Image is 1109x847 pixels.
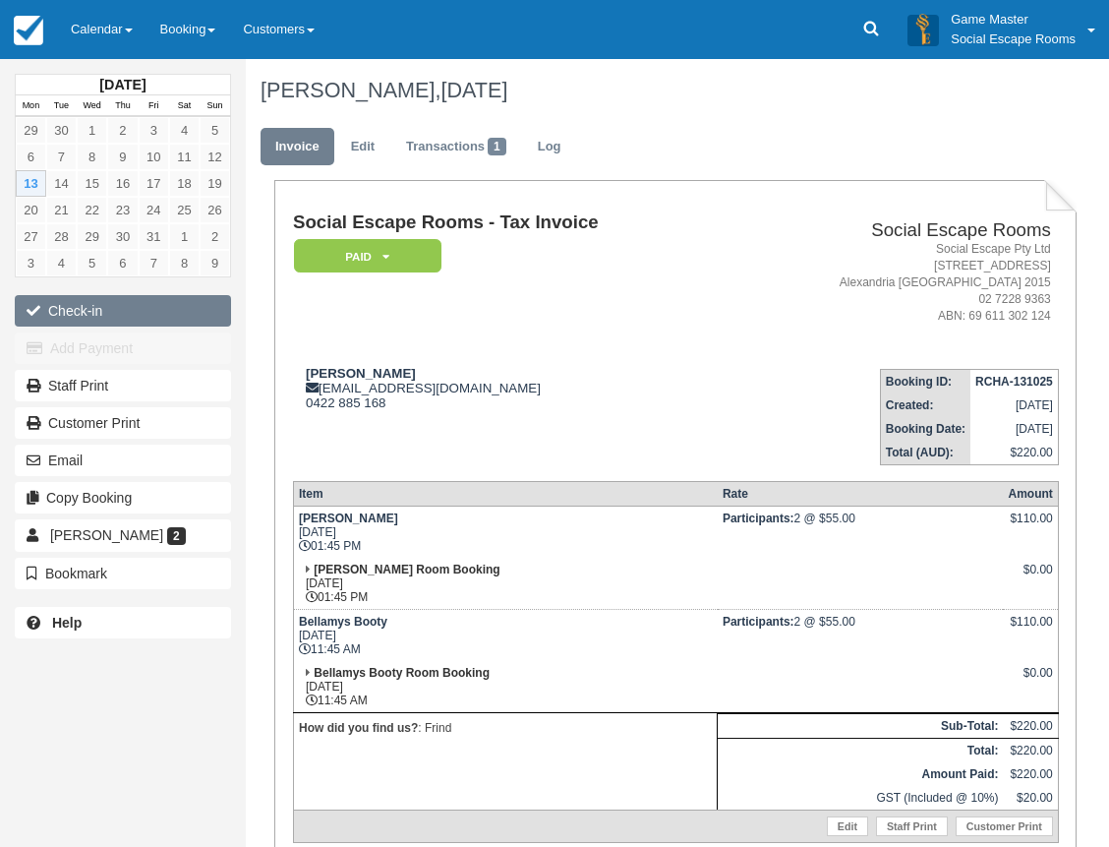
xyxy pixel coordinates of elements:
[139,197,169,223] a: 24
[15,333,231,364] button: Add Payment
[46,117,77,144] a: 30
[951,30,1076,49] p: Social Escape Rooms
[293,558,717,610] td: [DATE] 01:45 PM
[299,718,712,738] p: : Frind
[16,95,46,117] th: Mon
[440,78,507,102] span: [DATE]
[77,170,107,197] a: 15
[107,197,138,223] a: 23
[880,393,970,417] th: Created:
[46,144,77,170] a: 7
[718,786,1004,811] td: GST (Included @ 10%)
[16,117,46,144] a: 29
[139,117,169,144] a: 3
[970,417,1058,441] td: [DATE]
[880,417,970,441] th: Booking Date:
[77,197,107,223] a: 22
[77,144,107,170] a: 8
[139,144,169,170] a: 10
[723,512,794,525] strong: Participants
[107,170,138,197] a: 16
[16,223,46,250] a: 27
[827,817,868,836] a: Edit
[200,95,230,117] th: Sun
[167,527,186,545] span: 2
[16,170,46,197] a: 13
[336,128,389,166] a: Edit
[200,223,230,250] a: 2
[1008,615,1052,644] div: $110.00
[139,170,169,197] a: 17
[107,95,138,117] th: Thu
[1003,786,1058,811] td: $20.00
[169,144,200,170] a: 11
[107,144,138,170] a: 9
[907,14,939,45] img: A3
[46,95,77,117] th: Tue
[1008,512,1052,541] div: $110.00
[314,563,499,576] strong: [PERSON_NAME] Room Booking
[1003,713,1058,738] td: $220.00
[169,170,200,197] a: 18
[77,95,107,117] th: Wed
[293,212,732,233] h1: Social Escape Rooms - Tax Invoice
[261,79,1063,102] h1: [PERSON_NAME],
[107,250,138,276] a: 6
[718,713,1004,738] th: Sub-Total:
[880,441,970,465] th: Total (AUD):
[15,482,231,514] button: Copy Booking
[718,481,1004,506] th: Rate
[139,250,169,276] a: 7
[15,295,231,327] button: Check-in
[15,407,231,439] a: Customer Print
[293,481,717,506] th: Item
[15,370,231,401] a: Staff Print
[975,375,1053,389] strong: RCHA-131025
[107,223,138,250] a: 30
[294,239,441,273] em: Paid
[880,369,970,393] th: Booking ID:
[293,238,435,274] a: Paid
[299,721,418,735] strong: How did you find us?
[16,250,46,276] a: 3
[200,117,230,144] a: 5
[1003,762,1058,786] td: $220.00
[970,393,1058,417] td: [DATE]
[52,615,82,631] b: Help
[200,170,230,197] a: 19
[718,738,1004,762] th: Total:
[293,366,732,410] div: [EMAIL_ADDRESS][DOMAIN_NAME] 0422 885 168
[15,607,231,638] a: Help
[718,506,1004,558] td: 2 @ $55.00
[139,95,169,117] th: Fri
[299,615,387,629] strong: Bellamys Booty
[970,441,1058,465] td: $220.00
[293,506,717,558] td: [DATE] 01:45 PM
[718,762,1004,786] th: Amount Paid:
[46,250,77,276] a: 4
[77,250,107,276] a: 5
[951,10,1076,30] p: Game Master
[261,128,334,166] a: Invoice
[50,527,163,543] span: [PERSON_NAME]
[77,223,107,250] a: 29
[169,223,200,250] a: 1
[46,170,77,197] a: 14
[169,117,200,144] a: 4
[740,241,1051,326] address: Social Escape Pty Ltd [STREET_ADDRESS] Alexandria [GEOGRAPHIC_DATA] 2015 02 7228 9363 ABN: 69 611...
[16,144,46,170] a: 6
[1003,738,1058,762] td: $220.00
[46,223,77,250] a: 28
[306,366,416,381] strong: [PERSON_NAME]
[1008,666,1052,696] div: $0.00
[139,223,169,250] a: 31
[293,609,717,661] td: [DATE] 11:45 AM
[314,666,490,680] strong: Bellamys Booty Room Booking
[169,95,200,117] th: Sat
[299,512,398,525] strong: [PERSON_NAME]
[99,77,146,92] strong: [DATE]
[876,817,948,836] a: Staff Print
[200,144,230,170] a: 12
[488,138,506,155] span: 1
[718,609,1004,661] td: 2 @ $55.00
